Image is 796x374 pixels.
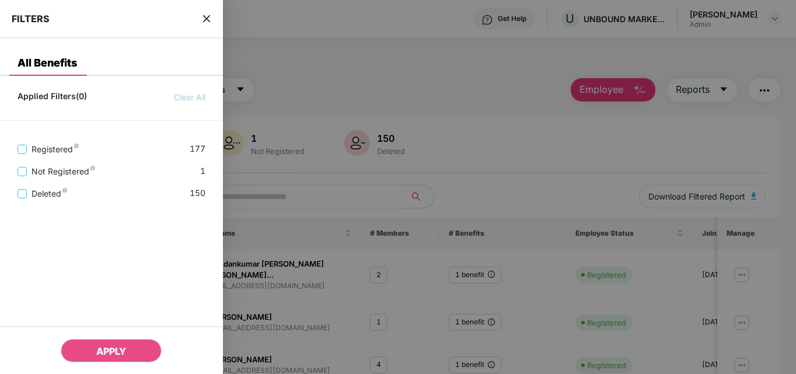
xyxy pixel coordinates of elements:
span: 150 [190,187,205,200]
span: FILTERS [12,13,50,25]
span: 177 [190,142,205,156]
img: svg+xml;base64,PHN2ZyB4bWxucz0iaHR0cDovL3d3dy53My5vcmcvMjAwMC9zdmciIHdpZHRoPSI4IiBoZWlnaHQ9IjgiIH... [74,144,79,148]
img: svg+xml;base64,PHN2ZyB4bWxucz0iaHR0cDovL3d3dy53My5vcmcvMjAwMC9zdmciIHdpZHRoPSI4IiBoZWlnaHQ9IjgiIH... [62,188,67,193]
span: Not Registered [27,165,100,178]
span: 1 [200,165,205,178]
img: svg+xml;base64,PHN2ZyB4bWxucz0iaHR0cDovL3d3dy53My5vcmcvMjAwMC9zdmciIHdpZHRoPSI4IiBoZWlnaHQ9IjgiIH... [90,166,95,170]
span: Clear All [174,91,205,104]
span: close [202,13,211,25]
span: Registered [27,143,83,156]
span: Applied Filters(0) [18,91,87,104]
button: APPLY [61,339,162,362]
span: Deleted [27,187,72,200]
span: APPLY [96,345,126,357]
div: All Benefits [18,57,77,69]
